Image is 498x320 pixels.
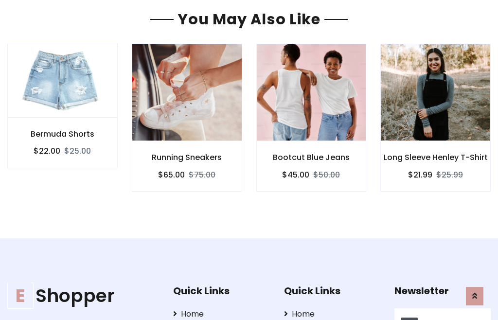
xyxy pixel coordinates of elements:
[158,170,185,179] h6: $65.00
[174,9,324,30] span: You May Also Like
[173,285,269,297] h5: Quick Links
[313,169,340,180] del: $50.00
[132,153,242,162] h6: Running Sneakers
[257,153,366,162] h6: Bootcut Blue Jeans
[132,44,242,191] a: Running Sneakers $65.00$75.00
[173,308,269,320] a: Home
[436,169,463,180] del: $25.99
[394,285,491,297] h5: Newsletter
[7,285,158,307] h1: Shopper
[380,44,491,191] a: Long Sleeve Henley T-Shirt $21.99$25.99
[256,44,367,191] a: Bootcut Blue Jeans $45.00$50.00
[284,285,380,297] h5: Quick Links
[189,169,215,180] del: $75.00
[7,283,34,309] span: E
[284,308,380,320] a: Home
[64,145,91,157] del: $25.00
[7,44,118,168] a: Bermuda Shorts $22.00$25.00
[282,170,309,179] h6: $45.00
[34,146,60,156] h6: $22.00
[7,285,158,307] a: EShopper
[408,170,432,179] h6: $21.99
[381,153,490,162] h6: Long Sleeve Henley T-Shirt
[8,129,117,139] h6: Bermuda Shorts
